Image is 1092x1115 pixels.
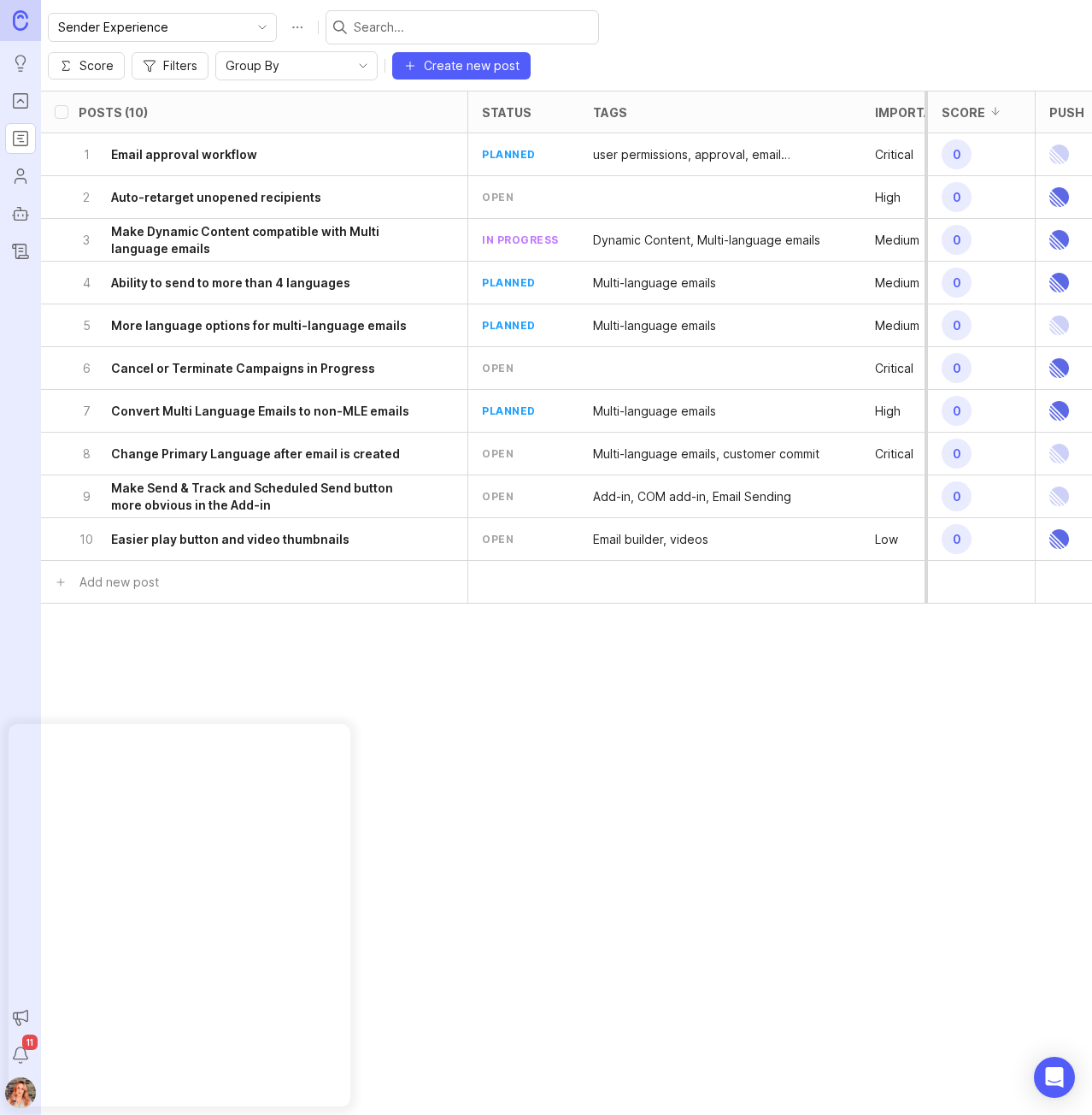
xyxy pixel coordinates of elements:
[875,445,913,463] div: Critical
[79,219,420,261] button: 3Make Dynamic Content compatible with Multi language emails
[354,18,591,37] input: Search...
[482,404,536,418] div: planned
[79,189,94,206] p: 2
[111,403,409,420] h6: Convert Multi Language Emails to non-MLE emails
[349,59,377,73] svg: toggle icon
[482,361,514,375] div: open
[593,531,708,548] p: Email builder, videos
[482,106,531,119] div: status
[79,274,94,292] p: 4
[392,52,531,80] button: Create new post
[79,317,94,334] p: 5
[79,133,420,175] button: 1Email approval workflow
[9,724,350,1106] iframe: Popup CTA
[482,275,536,290] div: planned
[111,317,407,334] h6: More language options for multi-language emails
[132,52,208,80] button: Filters
[48,52,125,80] button: Score
[942,106,985,119] div: Score
[111,531,349,548] h6: Easier play button and video thumbnails
[5,161,36,192] a: Users
[48,13,277,42] div: toggle menu
[79,146,94,163] p: 1
[215,51,378,80] div: toggle menu
[593,488,791,505] p: Add-in, COM add-in, Email Sending
[875,531,898,548] p: Low
[1049,390,1069,432] img: Linear Logo
[111,189,321,206] h6: Auto-retarget unopened recipients
[5,86,36,116] a: Portal
[1049,219,1069,261] img: Linear Logo
[5,198,36,229] a: Autopilot
[593,403,716,420] div: Multi-language emails
[79,57,114,74] span: Score
[79,232,94,249] p: 3
[482,233,559,247] div: in progress
[1049,304,1069,346] img: Linear Logo
[79,390,420,432] button: 7Convert Multi Language Emails to non-MLE emails
[79,304,420,346] button: 5More language options for multi-language emails
[5,1077,36,1108] button: Bronwen W
[111,360,375,377] h6: Cancel or Terminate Campaigns in Progress
[5,48,36,79] a: Ideas
[875,274,919,292] p: Medium
[79,531,94,548] p: 10
[942,439,972,469] span: 0
[942,139,972,169] span: 0
[1049,106,1084,119] div: Push
[79,176,420,218] button: 2Auto-retarget unopened recipients
[1049,262,1069,304] img: Linear Logo
[482,318,536,333] div: planned
[13,10,28,30] img: Canny Home
[1049,475,1069,517] img: Linear Logo
[482,147,536,162] div: planned
[111,480,420,514] h6: Make Send & Track and Scheduled Send button more obvious in the Add-in
[875,360,913,377] p: Critical
[875,232,919,249] p: Medium
[942,268,972,298] span: 0
[424,57,520,74] span: Create new post
[482,190,514,204] div: open
[593,445,819,463] p: Multi-language emails, customer commit
[284,14,311,41] button: Roadmap options
[593,317,716,334] p: Multi-language emails
[1034,1057,1075,1098] div: Open Intercom Messenger
[875,106,958,119] div: Importance
[942,524,972,554] span: 0
[593,146,848,163] p: user permissions, approval, email management
[482,532,514,546] div: open
[5,123,36,154] a: Roadmaps
[58,18,247,37] input: Sender Experience
[111,274,350,292] h6: Ability to send to more than 4 languages
[1049,347,1069,389] img: Linear Logo
[79,403,94,420] p: 7
[942,396,972,426] span: 0
[482,446,514,461] div: open
[5,236,36,267] a: Changelog
[593,274,716,292] p: Multi-language emails
[249,21,276,34] svg: toggle icon
[482,489,514,504] div: open
[593,232,820,249] p: Dynamic Content, Multi-language emails
[875,189,901,206] p: High
[111,445,400,463] h6: Change Primary Language after email is created
[1049,176,1069,218] img: Linear Logo
[79,475,420,517] button: 9Make Send & Track and Scheduled Send button more obvious in the Add-in
[875,403,901,420] p: High
[79,433,420,475] button: 8Change Primary Language after email is created
[942,182,972,212] span: 0
[79,488,94,505] p: 9
[111,146,257,163] h6: Email approval workflow
[79,573,159,592] div: Add new post
[79,360,94,377] p: 6
[875,146,913,163] div: Critical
